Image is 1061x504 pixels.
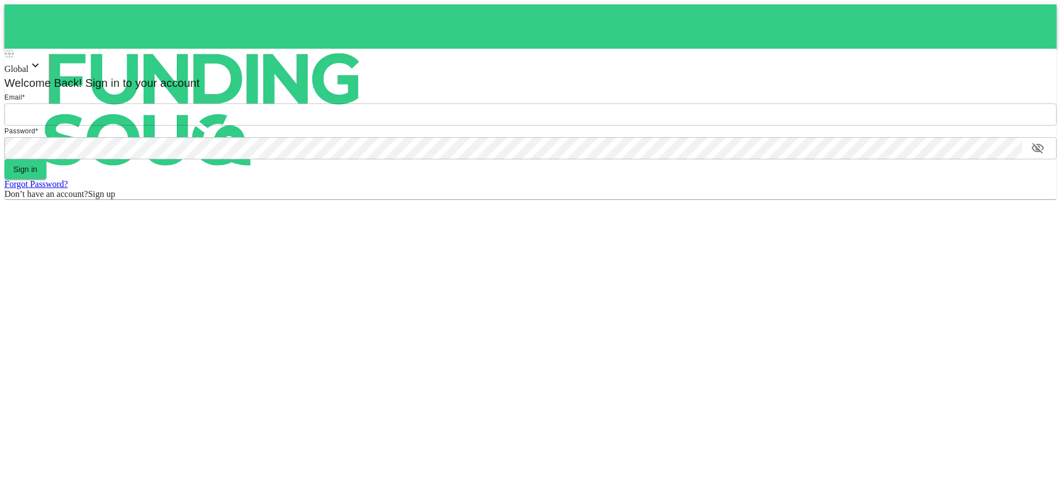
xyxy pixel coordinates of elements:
[4,179,68,189] a: Forgot Password?
[4,93,22,101] span: Email
[4,103,1057,126] input: email
[4,4,402,215] img: logo
[4,77,82,89] span: Welcome Back!
[4,59,1057,74] div: Global
[4,127,35,135] span: Password
[4,137,1022,159] input: password
[4,189,88,199] span: Don’t have an account?
[88,189,115,199] span: Sign up
[82,77,200,89] span: Sign in to your account
[4,4,1057,49] a: logo
[4,159,46,179] button: Sign in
